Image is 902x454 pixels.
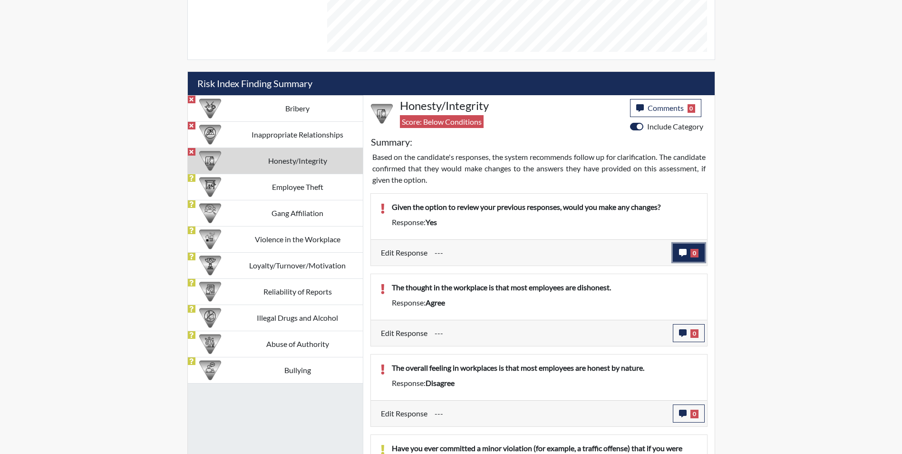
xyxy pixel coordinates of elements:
button: 0 [673,324,705,342]
div: Update the test taker's response, the change might impact the score [427,324,673,342]
span: 0 [690,249,698,257]
label: Edit Response [381,244,427,262]
td: Inappropriate Relationships [233,121,363,148]
button: 0 [673,405,705,423]
span: disagree [426,378,455,387]
img: CATEGORY%20ICON-12.0f6f1024.png [199,307,221,329]
div: Update the test taker's response, the change might impact the score [427,405,673,423]
div: Update the test taker's response, the change might impact the score [427,244,673,262]
td: Gang Affiliation [233,200,363,226]
td: Violence in the Workplace [233,226,363,252]
img: CATEGORY%20ICON-17.40ef8247.png [199,255,221,276]
img: CATEGORY%20ICON-11.a5f294f4.png [371,103,393,125]
h5: Risk Index Finding Summary [188,72,715,95]
span: 0 [688,104,696,113]
img: CATEGORY%20ICON-04.6d01e8fa.png [199,359,221,381]
p: The thought in the workplace is that most employees are dishonest. [392,282,698,293]
div: Response: [385,297,705,308]
h4: Honesty/Integrity [400,99,623,113]
img: CATEGORY%20ICON-20.4a32fe39.png [199,281,221,303]
div: Response: [385,377,705,389]
p: Based on the candidate's responses, the system recommends follow up for clarification. The candid... [372,151,706,186]
img: CATEGORY%20ICON-02.2c5dd649.png [199,202,221,224]
button: 0 [673,244,705,262]
td: Bullying [233,357,363,383]
img: CATEGORY%20ICON-14.139f8ef7.png [199,124,221,146]
span: agree [426,298,445,307]
img: CATEGORY%20ICON-01.94e51fac.png [199,333,221,355]
span: yes [426,217,437,227]
span: Score: Below Conditions [400,115,484,128]
img: CATEGORY%20ICON-03.c5611939.png [199,98,221,119]
img: CATEGORY%20ICON-11.a5f294f4.png [199,150,221,172]
p: The overall feeling in workplaces is that most employees are honest by nature. [392,362,698,374]
span: 0 [690,329,698,338]
td: Abuse of Authority [233,331,363,357]
td: Reliability of Reports [233,278,363,305]
td: Bribery [233,95,363,121]
div: Response: [385,217,705,228]
td: Honesty/Integrity [233,148,363,174]
td: Employee Theft [233,174,363,200]
p: Given the option to review your previous responses, would you make any changes? [392,201,698,213]
td: Illegal Drugs and Alcohol [233,305,363,331]
label: Include Category [647,121,703,132]
label: Edit Response [381,324,427,342]
td: Loyalty/Turnover/Motivation [233,252,363,278]
label: Edit Response [381,405,427,423]
button: Comments0 [630,99,702,117]
span: 0 [690,410,698,418]
img: CATEGORY%20ICON-07.58b65e52.png [199,176,221,198]
img: CATEGORY%20ICON-26.eccbb84f.png [199,228,221,250]
span: Comments [648,103,684,112]
h5: Summary: [371,136,412,148]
